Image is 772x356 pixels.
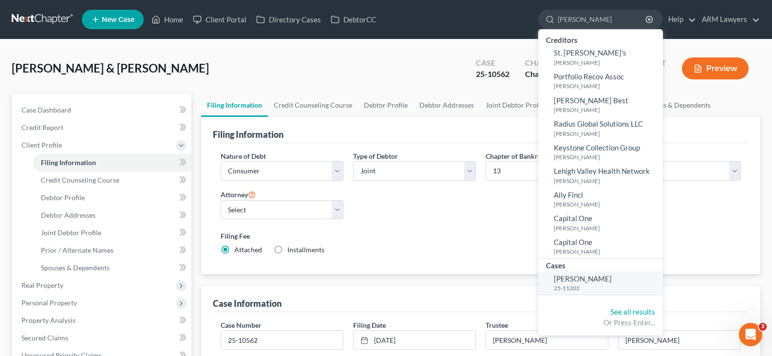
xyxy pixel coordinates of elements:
span: St. [PERSON_NAME]'s [554,48,626,57]
small: [PERSON_NAME] [554,153,660,161]
span: [PERSON_NAME] & [PERSON_NAME] [12,61,209,75]
small: [PERSON_NAME] [554,177,660,185]
a: Lehigh Valley Health Network[PERSON_NAME] [538,164,663,187]
div: Case Information [213,298,282,309]
small: [PERSON_NAME] [554,247,660,256]
span: Debtor Profile [41,193,85,202]
span: Capital One [554,214,592,223]
a: Home [147,11,188,28]
a: Ally Fincl[PERSON_NAME] [538,187,663,211]
span: Portfolio Recov Assoc [554,72,624,81]
a: Debtor Addresses [414,94,480,117]
span: Spouses & Dependents [41,263,110,272]
a: Credit Counseling Course [33,171,191,189]
a: Help [663,11,696,28]
small: [PERSON_NAME] [554,130,660,138]
span: Installments [287,245,324,254]
span: Property Analysis [21,316,75,324]
a: DebtorCC [326,11,381,28]
small: [PERSON_NAME] [554,224,660,232]
label: Type of Debtor [353,151,398,161]
a: Credit Report [14,119,191,136]
button: Preview [682,57,749,79]
span: Case Dashboard [21,106,71,114]
small: 25-11202 [554,284,660,292]
a: Keystone Collection Group[PERSON_NAME] [538,140,663,164]
span: New Case [102,16,134,23]
span: Client Profile [21,141,62,149]
span: Radius Global Solutions LLC [554,119,643,128]
a: Radius Global Solutions LLC[PERSON_NAME] [538,116,663,140]
a: [PERSON_NAME]25-11202 [538,271,663,295]
span: Capital One [554,238,592,246]
span: Prior / Alternate Names [41,246,113,254]
a: St. [PERSON_NAME]'s[PERSON_NAME] [538,45,663,69]
span: Real Property [21,281,63,289]
span: Credit Report [21,123,63,131]
a: Joint Debtor Profile [480,94,552,117]
a: Joint Debtor Profile [33,224,191,242]
a: Directory Cases [251,11,326,28]
a: Property Analysis [14,312,191,329]
a: Filing Information [201,94,268,117]
a: Capital One[PERSON_NAME] [538,211,663,235]
input: Enter case number... [221,331,343,349]
div: Chapter [525,69,563,80]
div: Chapter [525,57,563,69]
input: -- [486,331,608,349]
iframe: Intercom live chat [739,323,762,346]
small: [PERSON_NAME] [554,200,660,208]
a: Debtor Profile [358,94,414,117]
a: Prior / Alternate Names [33,242,191,259]
a: Client Portal [188,11,251,28]
a: Filing Information [33,154,191,171]
label: Chapter of Bankruptcy [486,151,555,161]
span: Filing Information [41,158,96,167]
input: Search by name... [558,10,647,28]
span: Lehigh Valley Health Network [554,167,650,175]
div: 25-10562 [476,69,509,80]
small: [PERSON_NAME] [554,106,660,114]
div: Case [476,57,509,69]
a: [PERSON_NAME] Best[PERSON_NAME] [538,93,663,117]
span: Secured Claims [21,334,68,342]
span: 3 [759,323,767,331]
span: Debtor Addresses [41,211,95,219]
div: Or Press Enter... [546,318,655,328]
label: Filing Fee [221,231,741,241]
div: Creditors [538,33,663,45]
span: [PERSON_NAME] [554,274,612,283]
div: Cases [538,259,663,271]
a: Portfolio Recov Assoc[PERSON_NAME] [538,69,663,93]
a: Debtor Profile [33,189,191,206]
span: Attached [234,245,262,254]
a: Secured Claims [14,329,191,347]
div: Filing Information [213,129,283,140]
a: [DATE] [354,331,475,349]
a: Case Dashboard [14,101,191,119]
label: Trustee [486,320,508,330]
a: Spouses & Dependents [33,259,191,277]
span: Keystone Collection Group [554,143,640,152]
a: See all results [610,307,655,316]
span: Personal Property [21,299,77,307]
a: Capital One[PERSON_NAME] [538,235,663,259]
label: Attorney [221,188,256,200]
span: Credit Counseling Course [41,176,119,184]
a: Debtor Addresses [33,206,191,224]
span: [PERSON_NAME] Best [554,96,628,105]
a: Credit Counseling Course [268,94,358,117]
a: ARM Lawyers [697,11,760,28]
input: -- [619,331,740,349]
small: [PERSON_NAME] [554,58,660,67]
small: [PERSON_NAME] [554,82,660,90]
span: Joint Debtor Profile [41,228,101,237]
label: Filing Date [353,320,386,330]
label: Case Number [221,320,262,330]
label: Nature of Debt [221,151,266,161]
a: Spouses & Dependents [636,94,716,117]
span: Ally Fincl [554,190,583,199]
